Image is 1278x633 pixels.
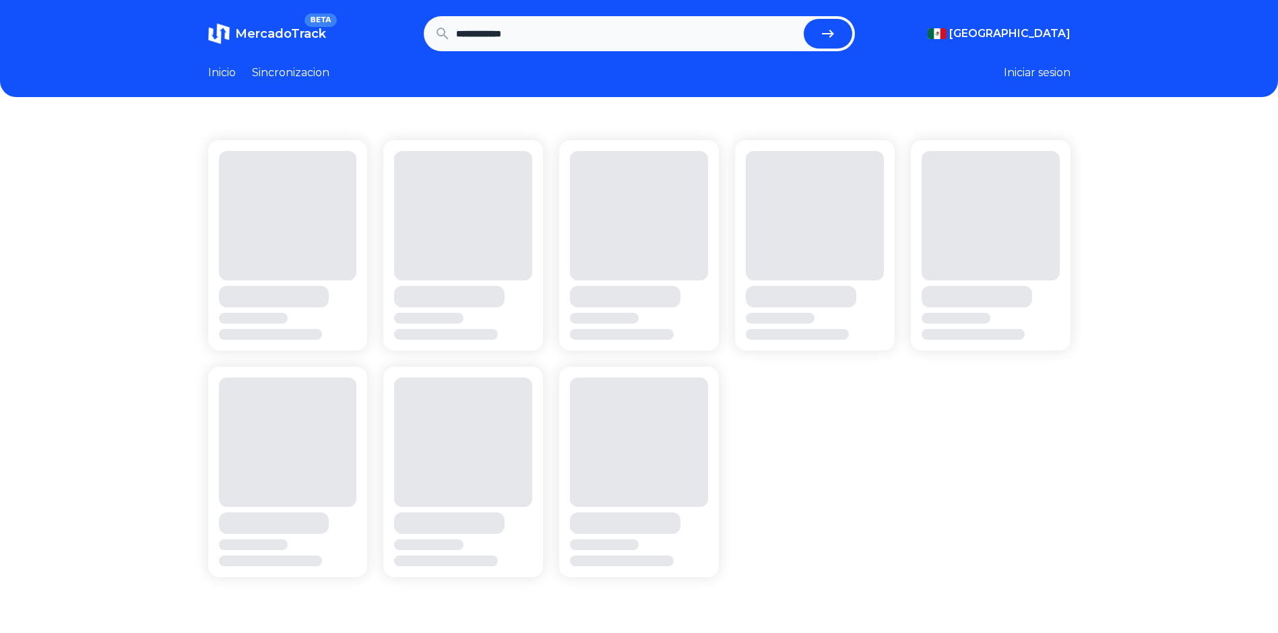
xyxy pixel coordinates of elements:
[252,65,329,81] a: Sincronizacion
[208,23,326,44] a: MercadoTrackBETA
[235,26,326,41] span: MercadoTrack
[208,65,236,81] a: Inicio
[305,13,336,27] span: BETA
[928,28,947,39] img: Mexico
[1004,65,1071,81] button: Iniciar sesion
[949,26,1071,42] span: [GEOGRAPHIC_DATA]
[208,23,230,44] img: MercadoTrack
[928,26,1071,42] button: [GEOGRAPHIC_DATA]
